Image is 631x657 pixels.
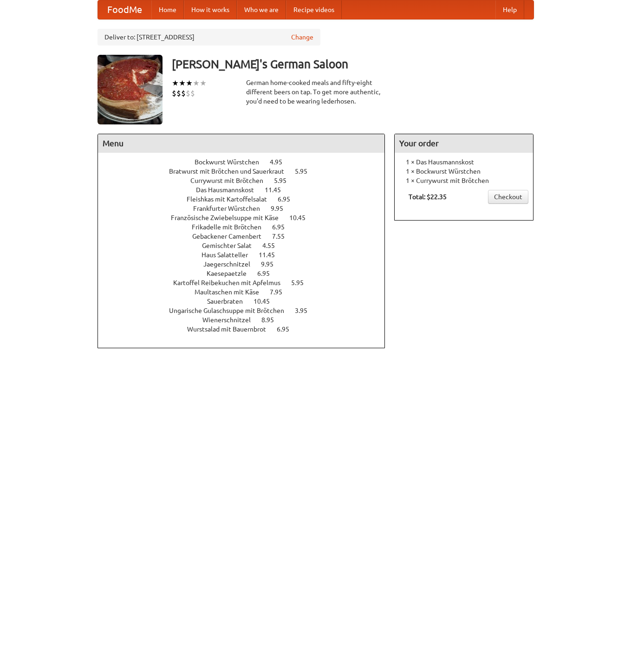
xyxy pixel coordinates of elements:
a: Gebackener Camenbert 7.55 [192,233,302,240]
span: 7.95 [270,288,292,296]
a: Wienerschnitzel 8.95 [202,316,291,324]
a: Maultaschen mit Käse 7.95 [195,288,299,296]
span: Fleishkas mit Kartoffelsalat [187,195,276,203]
span: 6.95 [272,223,294,231]
b: Total: $22.35 [409,193,447,201]
span: Frankfurter Würstchen [193,205,269,212]
span: Gebackener Camenbert [192,233,271,240]
li: ★ [186,78,193,88]
a: Bockwurst Würstchen 4.95 [195,158,299,166]
a: How it works [184,0,237,19]
span: Wurstsalad mit Bauernbrot [187,325,275,333]
a: Checkout [488,190,528,204]
span: 9.95 [261,260,283,268]
li: ★ [179,78,186,88]
li: $ [176,88,181,98]
a: Who we are [237,0,286,19]
span: 5.95 [274,177,296,184]
span: Bratwurst mit Brötchen und Sauerkraut [169,168,293,175]
span: Wienerschnitzel [202,316,260,324]
span: 10.45 [289,214,315,221]
span: Haus Salatteller [202,251,257,259]
li: $ [186,88,190,98]
a: Kartoffel Reibekuchen mit Apfelmus 5.95 [173,279,321,286]
li: ★ [172,78,179,88]
span: Frikadelle mit Brötchen [192,223,271,231]
a: Frikadelle mit Brötchen 6.95 [192,223,302,231]
span: 6.95 [278,195,299,203]
img: angular.jpg [98,55,163,124]
h4: Menu [98,134,385,153]
li: 1 × Das Hausmannskost [399,157,528,167]
span: 11.45 [259,251,284,259]
h4: Your order [395,134,533,153]
span: 8.95 [261,316,283,324]
li: 1 × Bockwurst Würstchen [399,167,528,176]
span: 9.95 [271,205,293,212]
span: 7.55 [272,233,294,240]
div: German home-cooked meals and fifty-eight different beers on tap. To get more authentic, you'd nee... [246,78,385,106]
li: ★ [193,78,200,88]
span: 5.95 [291,279,313,286]
a: Fleishkas mit Kartoffelsalat 6.95 [187,195,307,203]
span: 10.45 [254,298,279,305]
span: Bockwurst Würstchen [195,158,268,166]
span: Gemischter Salat [202,242,261,249]
span: Maultaschen mit Käse [195,288,268,296]
span: Französische Zwiebelsuppe mit Käse [171,214,288,221]
span: 6.95 [277,325,299,333]
a: Haus Salatteller 11.45 [202,251,292,259]
a: Recipe videos [286,0,342,19]
a: Home [151,0,184,19]
span: Kartoffel Reibekuchen mit Apfelmus [173,279,290,286]
a: Das Hausmannskost 11.45 [196,186,298,194]
span: Ungarische Gulaschsuppe mit Brötchen [169,307,293,314]
a: Kaesepaetzle 6.95 [207,270,287,277]
span: 11.45 [265,186,290,194]
a: Frankfurter Würstchen 9.95 [193,205,300,212]
li: 1 × Currywurst mit Brötchen [399,176,528,185]
span: Jaegerschnitzel [203,260,260,268]
a: Ungarische Gulaschsuppe mit Brötchen 3.95 [169,307,325,314]
li: $ [181,88,186,98]
a: Gemischter Salat 4.55 [202,242,292,249]
span: Currywurst mit Brötchen [190,177,273,184]
a: Französische Zwiebelsuppe mit Käse 10.45 [171,214,323,221]
a: Jaegerschnitzel 9.95 [203,260,291,268]
span: 5.95 [295,168,317,175]
span: 6.95 [257,270,279,277]
a: FoodMe [98,0,151,19]
span: 4.95 [270,158,292,166]
li: $ [190,88,195,98]
span: Das Hausmannskost [196,186,263,194]
a: Help [495,0,524,19]
a: Wurstsalad mit Bauernbrot 6.95 [187,325,306,333]
a: Sauerbraten 10.45 [207,298,287,305]
a: Currywurst mit Brötchen 5.95 [190,177,304,184]
div: Deliver to: [STREET_ADDRESS] [98,29,320,46]
a: Change [291,33,313,42]
li: ★ [200,78,207,88]
li: $ [172,88,176,98]
span: 4.55 [262,242,284,249]
span: Sauerbraten [207,298,252,305]
a: Bratwurst mit Brötchen und Sauerkraut 5.95 [169,168,325,175]
span: Kaesepaetzle [207,270,256,277]
h3: [PERSON_NAME]'s German Saloon [172,55,534,73]
span: 3.95 [295,307,317,314]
